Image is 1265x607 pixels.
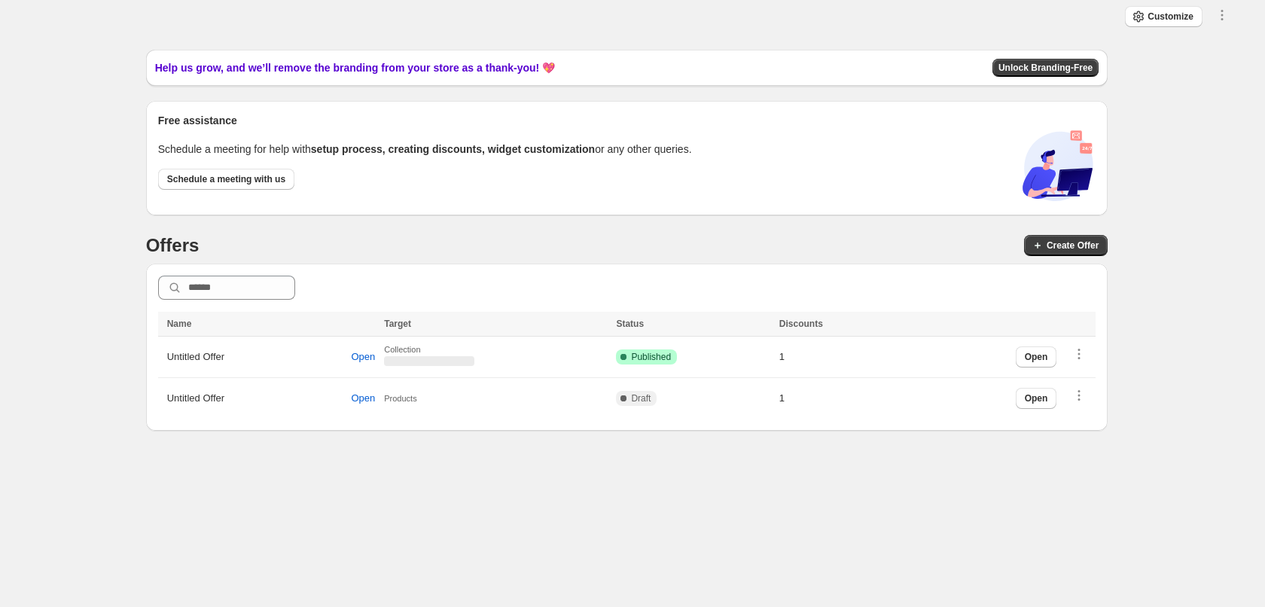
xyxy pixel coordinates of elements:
[775,337,898,378] td: 1
[167,349,224,365] span: Untitled Offer
[351,392,375,404] span: Open
[384,394,607,403] span: Products
[167,173,285,185] span: Schedule a meeting with us
[1020,128,1096,203] img: book-call-DYLe8nE5.svg
[631,392,651,404] span: Draft
[158,142,692,157] p: Schedule a meeting for help with or any other queries.
[342,386,384,411] button: Open
[631,351,671,363] span: Published
[992,59,1099,77] button: Unlock Branding-Free
[1025,392,1048,404] span: Open
[384,356,474,366] span: ‌
[158,169,294,190] a: Schedule a meeting with us
[998,62,1093,74] span: Unlock Branding-Free
[611,312,774,337] th: Status
[311,143,595,155] span: setup process, creating discounts, widget customization
[1025,351,1048,363] span: Open
[1047,239,1099,252] span: Create Offer
[1024,235,1108,256] button: Create Offer
[379,312,611,337] th: Target
[351,351,375,363] span: Open
[775,378,898,419] td: 1
[1016,388,1057,409] button: Open
[775,312,898,337] th: Discounts
[342,344,384,370] button: Open
[1148,11,1193,23] span: Customize
[146,233,200,258] h4: Offers
[1016,346,1057,368] button: Open
[167,391,224,406] span: Untitled Offer
[155,60,555,75] span: Help us grow, and we’ll remove the branding from your store as a thank-you! 💖
[158,113,237,128] span: Free assistance
[384,345,607,354] span: Collection
[158,312,380,337] th: Name
[1125,6,1203,27] button: Customize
